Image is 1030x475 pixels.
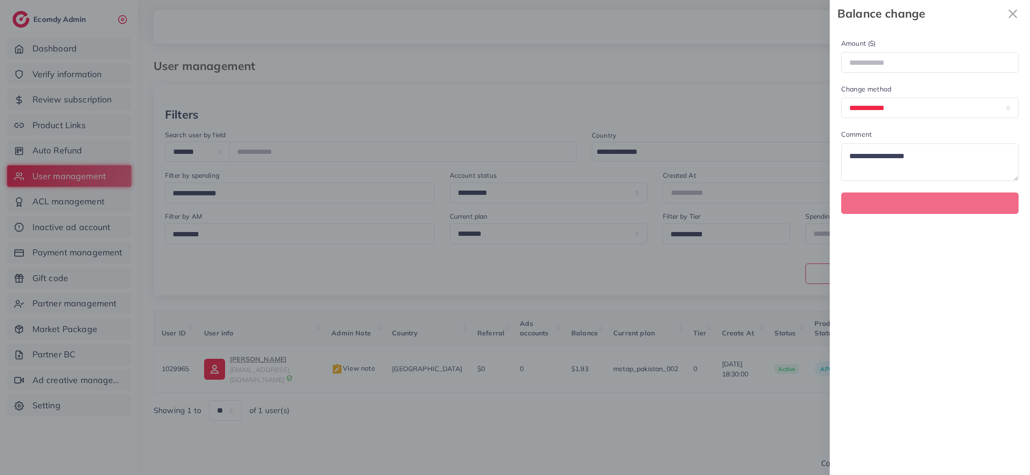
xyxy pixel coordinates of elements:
legend: Change method [841,84,1019,98]
svg: x [1003,4,1022,23]
button: Close [1003,4,1022,23]
legend: Comment [841,130,1019,143]
legend: Amount ($) [841,39,1019,52]
strong: Balance change [837,5,1003,22]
